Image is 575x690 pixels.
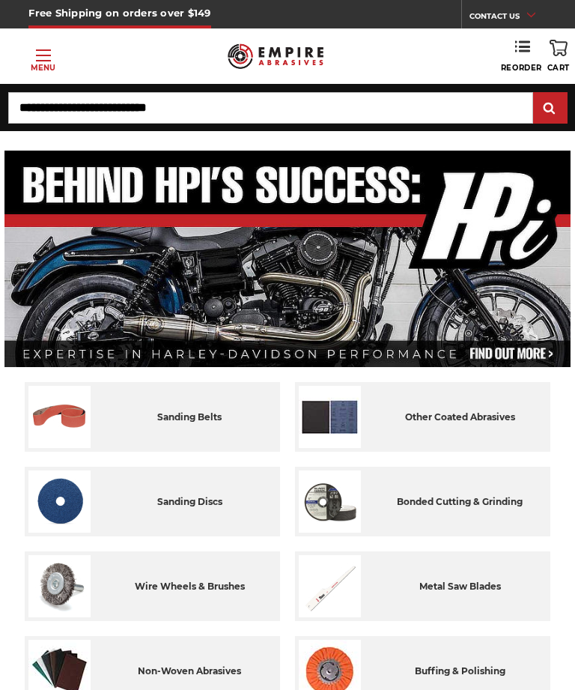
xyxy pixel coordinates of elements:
[373,470,547,533] div: bonded cutting & grinding
[28,555,91,617] img: Wire Wheels & Brushes
[535,94,565,124] input: Submit
[299,470,361,533] img: Bonded Cutting & Grinding
[4,151,571,367] img: Banner for an interview featuring Horsepower Inc who makes Harley performance upgrades featured o...
[547,63,570,73] span: Cart
[501,40,542,73] a: Reorder
[28,386,91,448] img: Sanding Belts
[31,62,55,73] p: Menu
[228,37,323,75] img: Empire Abrasives
[469,7,547,28] a: CONTACT US
[299,555,361,617] img: Metal Saw Blades
[36,55,51,56] span: Toggle menu
[103,386,276,448] div: sanding belts
[547,40,570,73] a: Cart
[28,470,91,533] img: Sanding Discs
[299,386,361,448] img: Other Coated Abrasives
[373,555,547,617] div: metal saw blades
[373,386,547,448] div: other coated abrasives
[103,470,276,533] div: sanding discs
[103,555,276,617] div: wire wheels & brushes
[501,63,542,73] span: Reorder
